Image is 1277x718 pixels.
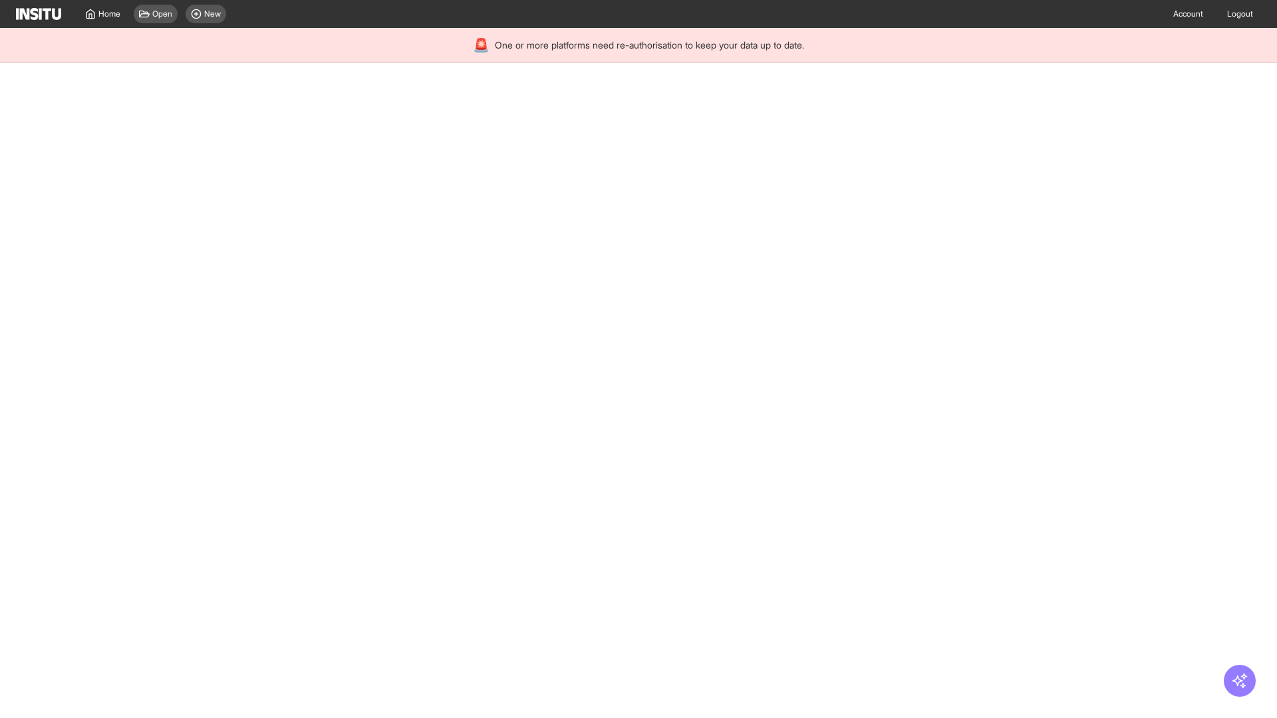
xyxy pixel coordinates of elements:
[204,9,221,19] span: New
[495,39,804,52] span: One or more platforms need re-authorisation to keep your data up to date.
[152,9,172,19] span: Open
[473,36,490,55] div: 🚨
[98,9,120,19] span: Home
[16,8,61,20] img: Logo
